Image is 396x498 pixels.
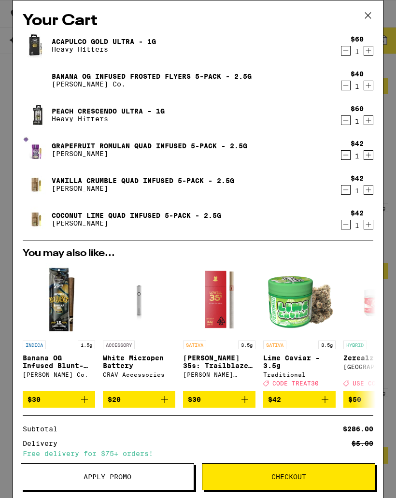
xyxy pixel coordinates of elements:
img: Vanilla Crumble Quad Infused 5-Pack - 2.5g [23,171,50,198]
img: Acapulco Gold Ultra - 1g [23,32,50,59]
button: Decrement [341,115,351,125]
span: $30 [188,396,201,403]
p: 3.5g [318,341,336,349]
div: $42 [351,140,364,147]
span: $30 [28,396,41,403]
button: Increment [364,46,373,56]
a: Open page for Lowell 35s: Trailblazer 10-Pack - 3.5g from Lowell Farms [183,263,255,391]
a: Coconut Lime Quad Infused 5-Pack - 2.5g [52,212,221,219]
button: Checkout [202,463,375,490]
h2: Your Cart [23,10,373,32]
div: $286.00 [343,426,373,432]
button: Increment [364,81,373,90]
div: GRAV Accessories [103,371,175,378]
a: Grapefruit Romulan Quad Infused 5-Pack - 2.5g [52,142,247,150]
p: White Micropen Battery [103,354,175,370]
p: [PERSON_NAME] Co. [52,80,252,88]
img: Banana OG Infused Frosted Flyers 5-Pack - 2.5g [23,67,50,94]
p: Banana OG Infused Blunt- 1.5g [23,354,95,370]
img: Lowell Farms - Lowell 35s: Trailblazer 10-Pack - 3.5g [183,263,255,336]
div: $60 [351,105,364,113]
p: 1.5g [78,341,95,349]
div: Free delivery for $75+ orders! [23,450,373,457]
a: Banana OG Infused Frosted Flyers 5-Pack - 2.5g [52,72,252,80]
img: GRAV Accessories - White Micropen Battery [112,263,167,336]
span: Checkout [271,473,306,480]
div: 1 [351,187,364,195]
a: Open page for Lime Caviar - 3.5g from Traditional [263,263,336,391]
p: SATIVA [263,341,286,349]
div: 1 [351,117,364,125]
img: Coconut Lime Quad Infused 5-Pack - 2.5g [23,206,50,233]
div: 1 [351,222,364,229]
p: ACCESSORY [103,341,135,349]
button: Add to bag [23,391,95,408]
h2: You may also like... [23,249,373,258]
button: Increment [364,185,373,195]
button: Decrement [341,220,351,229]
img: Peach Crescendo Ultra - 1g [23,101,50,128]
button: Decrement [341,81,351,90]
div: Delivery [23,440,64,447]
div: $42 [351,209,364,217]
p: [PERSON_NAME] [52,219,221,227]
span: $50 [348,396,361,403]
div: Subtotal [23,426,64,432]
div: $60 [351,35,364,43]
p: Heavy Hitters [52,115,165,123]
p: HYBRID [343,341,367,349]
img: Grapefruit Romulan Quad Infused 5-Pack - 2.5g [23,136,50,163]
button: Add to bag [183,391,255,408]
p: [PERSON_NAME] [52,150,247,157]
div: $5.00 [352,440,373,447]
a: Acapulco Gold Ultra - 1g [52,38,156,45]
button: Increment [364,150,373,160]
span: $42 [268,396,281,403]
button: Add to bag [103,391,175,408]
img: Claybourne Co. - Banana OG Infused Blunt- 1.5g [23,263,95,336]
p: SATIVA [183,341,206,349]
p: Heavy Hitters [52,45,156,53]
p: [PERSON_NAME] 35s: Trailblazer 10-Pack - 3.5g [183,354,255,370]
a: Vanilla Crumble Quad Infused 5-Pack - 2.5g [52,177,234,185]
a: Open page for White Micropen Battery from GRAV Accessories [103,263,175,391]
a: Peach Crescendo Ultra - 1g [52,107,165,115]
img: Traditional - Lime Caviar - 3.5g [263,263,336,336]
div: [PERSON_NAME] Co. [23,371,95,378]
div: 1 [351,48,364,56]
button: Add to bag [263,391,336,408]
button: Apply Promo [21,463,194,490]
div: 1 [351,83,364,90]
button: Increment [364,220,373,229]
a: Open page for Banana OG Infused Blunt- 1.5g from Claybourne Co. [23,263,95,391]
div: $42 [351,174,364,182]
p: Lime Caviar - 3.5g [263,354,336,370]
span: Apply Promo [84,473,131,480]
button: Decrement [341,46,351,56]
p: [PERSON_NAME] [52,185,234,192]
button: Increment [364,115,373,125]
div: [PERSON_NAME] Farms [183,371,255,378]
button: Decrement [341,150,351,160]
span: CODE TREAT30 [272,380,319,386]
div: Traditional [263,371,336,378]
div: 1 [351,152,364,160]
span: $20 [108,396,121,403]
div: $40 [351,70,364,78]
button: Decrement [341,185,351,195]
p: 3.5g [238,341,255,349]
